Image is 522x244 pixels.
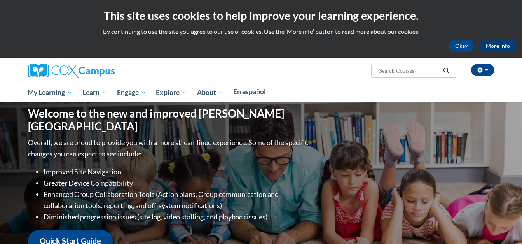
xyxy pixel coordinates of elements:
[197,88,223,97] span: About
[229,84,271,100] a: En español
[151,84,192,102] a: Explore
[44,211,310,223] li: Diminished progression issues (site lag, video stalling, and playback issues)
[378,66,440,75] input: Search Courses
[77,84,112,102] a: Learn
[6,8,516,23] h2: This site uses cookies to help improve your learning experience.
[192,84,229,102] a: About
[449,40,474,52] button: Okay
[471,64,494,76] button: Account Settings
[117,88,146,97] span: Engage
[156,88,187,97] span: Explore
[480,40,516,52] a: More Info
[6,27,516,36] p: By continuing to use the site you agree to our use of cookies. Use the ‘More info’ button to read...
[44,189,310,211] li: Enhanced Group Collaboration Tools (Action plans, Group communication and collaboration tools, re...
[23,84,78,102] a: My Learning
[82,88,107,97] span: Learn
[440,66,452,75] button: Search
[28,137,310,160] p: Overall, we are proud to provide you with a more streamlined experience. Some of the specific cha...
[44,177,310,189] li: Greater Device Compatibility
[28,107,310,133] h1: Welcome to the new and improved [PERSON_NAME][GEOGRAPHIC_DATA]
[28,64,115,78] img: Cox Campus
[112,84,151,102] a: Engage
[28,88,72,97] span: My Learning
[28,67,115,74] a: Cox Campus
[233,88,266,96] span: En español
[44,166,310,177] li: Improved Site Navigation
[16,84,506,102] div: Main menu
